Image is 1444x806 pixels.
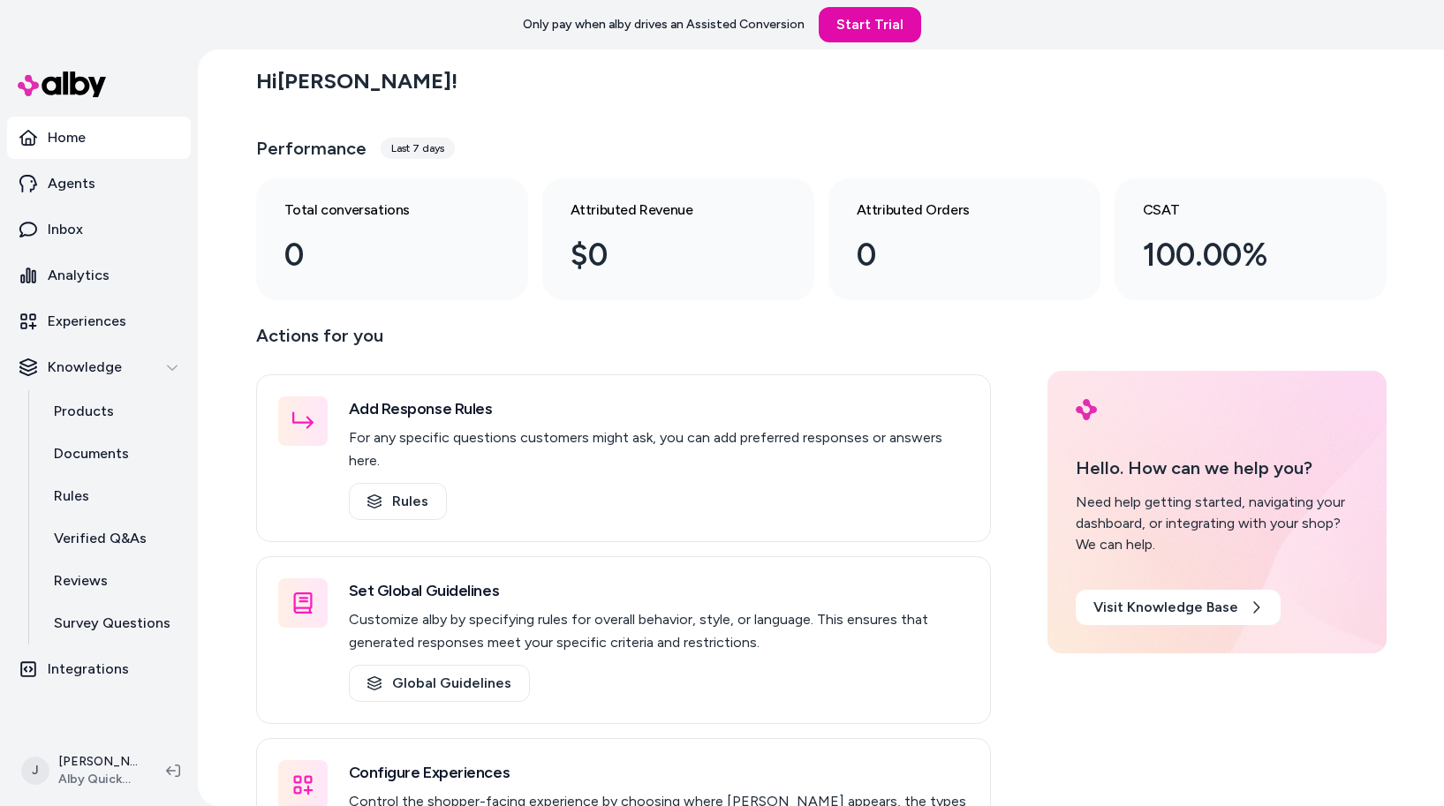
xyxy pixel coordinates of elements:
[284,231,472,279] div: 0
[523,16,805,34] p: Only pay when alby drives an Assisted Conversion
[857,231,1044,279] div: 0
[7,162,191,205] a: Agents
[48,173,95,194] p: Agents
[542,178,814,300] a: Attributed Revenue $0
[48,357,122,378] p: Knowledge
[1115,178,1387,300] a: CSAT 100.00%
[58,771,138,788] span: Alby QuickStart Store
[54,613,170,634] p: Survey Questions
[381,138,455,159] div: Last 7 days
[349,578,969,603] h3: Set Global Guidelines
[7,648,191,690] a: Integrations
[828,178,1100,300] a: Attributed Orders 0
[58,753,138,771] p: [PERSON_NAME]
[54,570,108,591] p: Reviews
[54,528,147,549] p: Verified Q&As
[349,665,530,702] a: Global Guidelines
[48,265,110,286] p: Analytics
[571,231,758,279] div: $0
[349,426,969,472] p: For any specific questions customers might ask, you can add preferred responses or answers here.
[36,560,191,602] a: Reviews
[349,760,969,785] h3: Configure Experiences
[54,443,129,464] p: Documents
[36,475,191,517] a: Rules
[54,401,114,422] p: Products
[256,68,457,94] h2: Hi [PERSON_NAME] !
[54,486,89,507] p: Rules
[36,390,191,433] a: Products
[7,254,191,297] a: Analytics
[36,433,191,475] a: Documents
[1076,492,1358,555] div: Need help getting started, navigating your dashboard, or integrating with your shop? We can help.
[857,200,1044,221] h3: Attributed Orders
[11,742,152,799] button: J[PERSON_NAME]Alby QuickStart Store
[256,136,367,161] h3: Performance
[48,127,86,148] p: Home
[18,72,106,97] img: alby Logo
[1076,399,1097,420] img: alby Logo
[36,517,191,560] a: Verified Q&As
[48,659,129,680] p: Integrations
[36,602,191,644] a: Survey Questions
[7,208,191,251] a: Inbox
[256,321,991,364] p: Actions for you
[284,200,472,221] h3: Total conversations
[48,311,126,332] p: Experiences
[1143,231,1330,279] div: 100.00%
[7,300,191,343] a: Experiences
[349,483,447,520] a: Rules
[256,178,528,300] a: Total conversations 0
[21,757,49,785] span: J
[1143,200,1330,221] h3: CSAT
[349,396,969,421] h3: Add Response Rules
[1076,455,1358,481] p: Hello. How can we help you?
[571,200,758,221] h3: Attributed Revenue
[7,117,191,159] a: Home
[819,7,921,42] a: Start Trial
[7,346,191,388] button: Knowledge
[349,608,969,654] p: Customize alby by specifying rules for overall behavior, style, or language. This ensures that ge...
[48,219,83,240] p: Inbox
[1076,590,1281,625] a: Visit Knowledge Base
